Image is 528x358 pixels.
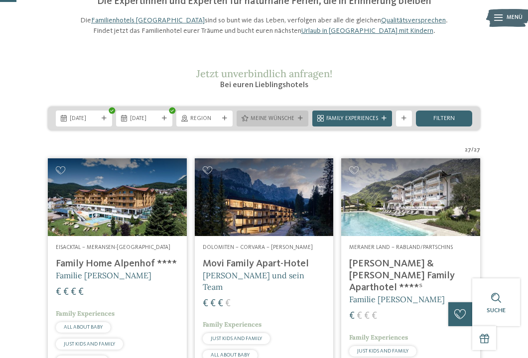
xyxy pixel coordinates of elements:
[220,81,308,89] span: Bei euren Lieblingshotels
[349,294,445,304] span: Familie [PERSON_NAME]
[225,299,231,309] span: €
[301,27,433,34] a: Urlaub in [GEOGRAPHIC_DATA] mit Kindern
[211,336,262,341] span: JUST KIDS AND FAMILY
[381,17,446,24] a: Qualitätsversprechen
[70,115,98,123] span: [DATE]
[190,115,219,123] span: Region
[474,146,480,154] span: 27
[357,311,362,321] span: €
[63,287,69,297] span: €
[251,115,294,123] span: Meine Wünsche
[56,270,151,280] span: Familie [PERSON_NAME]
[203,258,326,270] h4: Movi Family Apart-Hotel
[372,311,377,321] span: €
[56,287,61,297] span: €
[56,258,179,270] h4: Family Home Alpenhof ****
[75,15,453,35] p: Die sind so bunt wie das Leben, verfolgen aber alle die gleichen . Findet jetzt das Familienhotel...
[471,146,474,154] span: /
[364,311,370,321] span: €
[211,353,250,358] span: ALL ABOUT BABY
[203,270,304,291] span: [PERSON_NAME] und sein Team
[56,309,115,318] span: Family Experiences
[349,244,453,250] span: Meraner Land – Rabland/Partschins
[349,311,355,321] span: €
[326,115,378,123] span: Family Experiences
[203,244,313,250] span: Dolomiten – Corvara – [PERSON_NAME]
[64,342,115,347] span: JUST KIDS AND FAMILY
[465,146,471,154] span: 27
[91,17,205,24] a: Familienhotels [GEOGRAPHIC_DATA]
[487,307,506,314] span: Suche
[64,325,103,330] span: ALL ABOUT BABY
[56,244,170,250] span: Eisacktal – Meransen-[GEOGRAPHIC_DATA]
[48,158,187,237] img: Family Home Alpenhof ****
[130,115,158,123] span: [DATE]
[357,349,408,354] span: JUST KIDS AND FAMILY
[210,299,216,309] span: €
[203,299,208,309] span: €
[349,333,408,342] span: Family Experiences
[203,320,262,329] span: Family Experiences
[195,158,334,237] img: Familienhotels gesucht? Hier findet ihr die besten!
[433,116,455,122] span: filtern
[349,258,472,294] h4: [PERSON_NAME] & [PERSON_NAME] Family Aparthotel ****ˢ
[71,287,76,297] span: €
[218,299,223,309] span: €
[196,67,332,80] span: Jetzt unverbindlich anfragen!
[341,158,480,237] img: Familienhotels gesucht? Hier findet ihr die besten!
[78,287,84,297] span: €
